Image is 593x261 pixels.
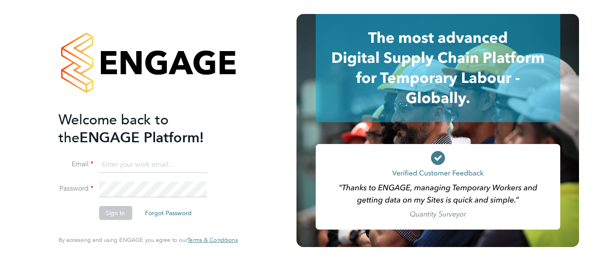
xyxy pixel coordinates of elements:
label: Email [59,160,93,169]
span: Welcome back to the [59,111,169,146]
span: By accessing and using ENGAGE you agree to our [59,236,238,244]
label: Password [59,184,93,193]
a: Terms & Conditions [187,237,238,244]
h2: ENGAGE Platform! [59,111,229,147]
button: Forgot Password [138,206,199,220]
span: Terms & Conditions [187,236,238,244]
button: Sign In [99,206,132,220]
input: Enter your work email... [99,157,207,173]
